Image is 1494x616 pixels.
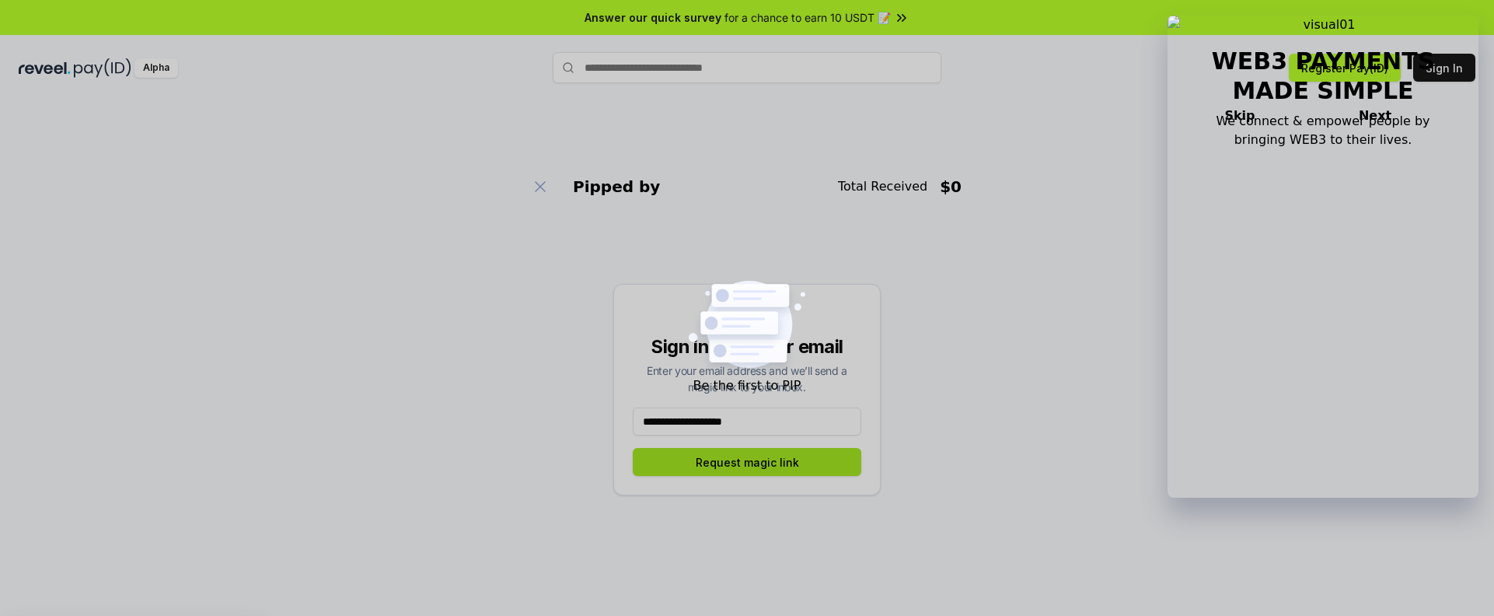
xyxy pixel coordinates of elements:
div: $ 0 [940,176,962,198]
div: Be the first to PIP [693,376,801,395]
div: Total Received [838,177,927,196]
button: Skip [1194,93,1286,139]
div: Pipped by [573,176,660,198]
button: Next [1298,93,1452,139]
